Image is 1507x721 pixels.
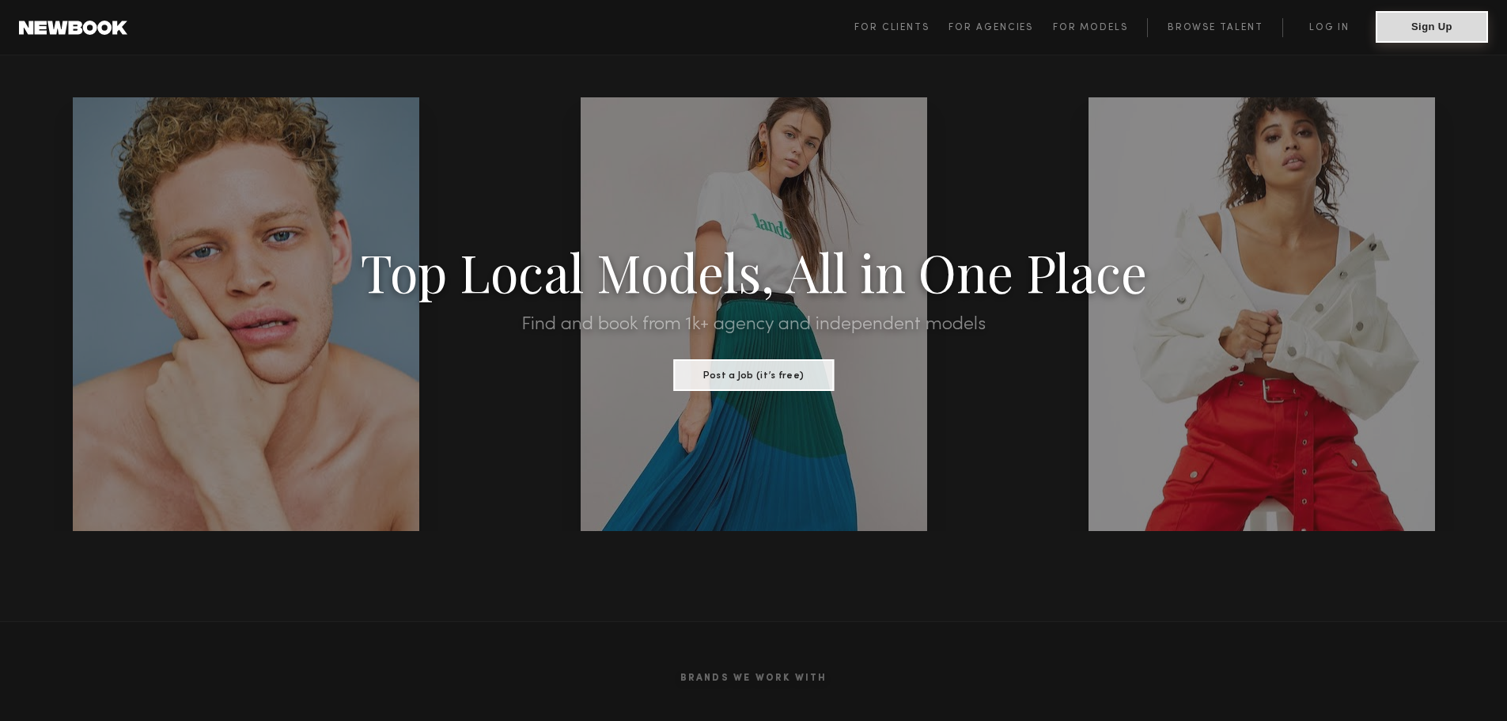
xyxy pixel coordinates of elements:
[854,18,949,37] a: For Clients
[113,247,1394,296] h1: Top Local Models, All in One Place
[1376,11,1488,43] button: Sign Up
[1053,18,1148,37] a: For Models
[949,23,1033,32] span: For Agencies
[1053,23,1128,32] span: For Models
[673,365,834,382] a: Post a Job (it’s free)
[279,654,1229,703] h2: Brands We Work With
[1282,18,1376,37] a: Log in
[854,23,930,32] span: For Clients
[1147,18,1282,37] a: Browse Talent
[949,18,1052,37] a: For Agencies
[113,315,1394,334] h2: Find and book from 1k+ agency and independent models
[673,359,834,391] button: Post a Job (it’s free)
